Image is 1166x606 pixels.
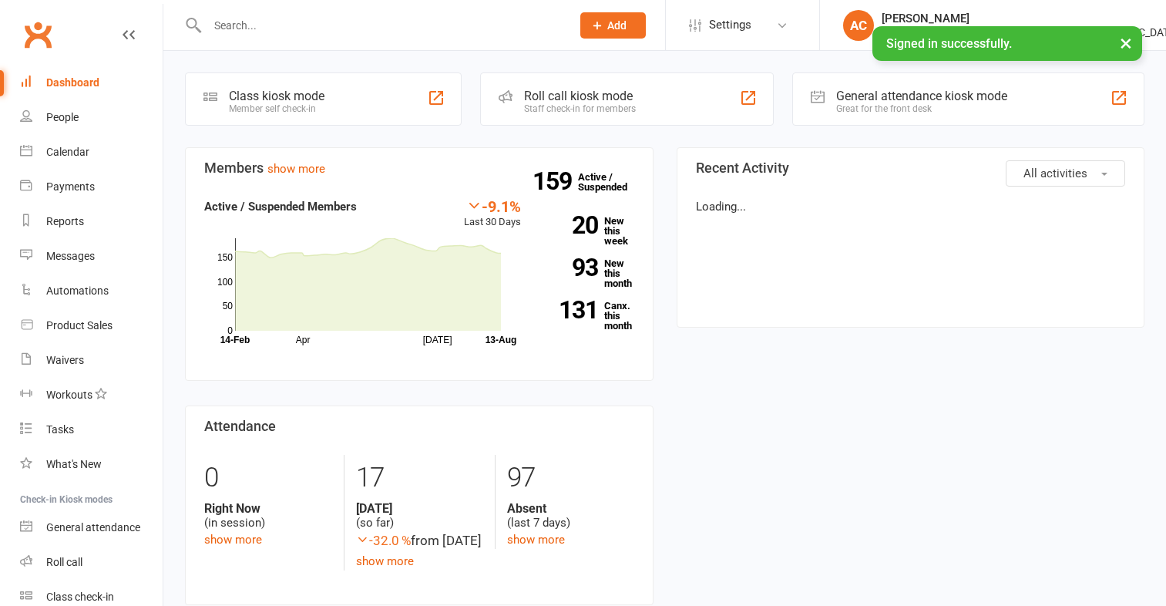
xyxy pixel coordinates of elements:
[46,146,89,158] div: Calendar
[20,308,163,343] a: Product Sales
[204,160,634,176] h3: Members
[20,66,163,100] a: Dashboard
[886,36,1012,51] span: Signed in successfully.
[696,160,1126,176] h3: Recent Activity
[544,214,598,237] strong: 20
[46,458,102,470] div: What's New
[578,160,646,204] a: 159Active / Suspended
[46,215,84,227] div: Reports
[20,100,163,135] a: People
[356,455,483,501] div: 17
[544,301,634,331] a: 131Canx. this month
[46,354,84,366] div: Waivers
[20,545,163,580] a: Roll call
[46,521,140,534] div: General attendance
[46,76,99,89] div: Dashboard
[46,180,95,193] div: Payments
[20,274,163,308] a: Automations
[46,284,109,297] div: Automations
[18,15,57,54] a: Clubworx
[1023,167,1087,180] span: All activities
[20,378,163,412] a: Workouts
[544,298,598,322] strong: 131
[836,89,1007,103] div: General attendance kiosk mode
[20,204,163,239] a: Reports
[356,530,483,551] div: from [DATE]
[1112,26,1140,59] button: ×
[20,170,163,204] a: Payments
[524,89,636,103] div: Roll call kiosk mode
[507,501,634,516] strong: Absent
[1006,160,1125,187] button: All activities
[204,200,357,214] strong: Active / Suspended Members
[20,510,163,545] a: General attendance kiosk mode
[20,412,163,447] a: Tasks
[507,533,565,547] a: show more
[464,197,521,231] div: Last 30 Days
[544,258,634,288] a: 93New this month
[507,455,634,501] div: 97
[696,197,1126,216] p: Loading...
[46,319,113,332] div: Product Sales
[229,89,324,103] div: Class kiosk mode
[20,135,163,170] a: Calendar
[709,8,751,42] span: Settings
[507,501,634,530] div: (last 7 days)
[20,239,163,274] a: Messages
[607,19,627,32] span: Add
[356,501,483,516] strong: [DATE]
[46,389,92,401] div: Workouts
[229,103,324,114] div: Member self check-in
[46,591,114,603] div: Class check-in
[204,419,634,434] h3: Attendance
[464,197,521,214] div: -9.1%
[356,554,414,568] a: show more
[20,447,163,482] a: What's New
[524,103,636,114] div: Staff check-in for members
[544,256,598,279] strong: 93
[46,111,79,123] div: People
[836,103,1007,114] div: Great for the front desk
[356,533,411,548] span: -32.0 %
[533,170,578,193] strong: 159
[46,250,95,262] div: Messages
[204,455,332,501] div: 0
[204,533,262,547] a: show more
[356,501,483,530] div: (so far)
[46,556,82,568] div: Roll call
[204,501,332,530] div: (in session)
[843,10,874,41] div: AC
[267,162,325,176] a: show more
[20,343,163,378] a: Waivers
[204,501,332,516] strong: Right Now
[580,12,646,39] button: Add
[46,423,74,436] div: Tasks
[203,15,560,36] input: Search...
[544,216,634,246] a: 20New this week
